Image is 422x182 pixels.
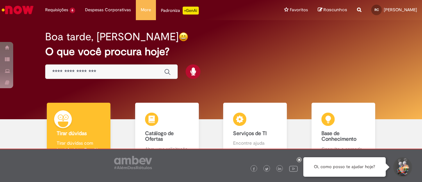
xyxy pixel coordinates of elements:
[123,103,211,160] a: Catálogo de Ofertas Abra uma solicitação
[179,32,188,42] img: happy-face.png
[141,7,151,13] span: More
[70,8,75,13] span: 6
[145,146,189,152] p: Abra uma solicitação
[145,130,174,143] b: Catálogo de Ofertas
[161,7,199,15] div: Padroniza
[323,7,347,13] span: Rascunhos
[278,167,281,171] img: logo_footer_linkedin.png
[233,130,267,137] b: Serviços de TI
[114,156,152,169] img: logo_footer_ambev_rotulo_gray.png
[384,7,417,13] span: [PERSON_NAME]
[85,7,131,13] span: Despesas Corporativas
[1,3,35,17] img: ServiceNow
[318,7,347,13] a: Rascunhos
[252,167,256,171] img: logo_footer_facebook.png
[289,164,298,173] img: logo_footer_youtube.png
[183,7,199,15] p: +GenAi
[299,103,388,160] a: Base de Conhecimento Consulte e aprenda
[321,130,356,143] b: Base de Conhecimento
[375,8,379,12] span: RC
[303,157,386,177] div: Oi, como posso te ajudar hoje?
[45,46,377,57] h2: O que você procura hoje?
[211,103,299,160] a: Serviços de TI Encontre ajuda
[392,157,412,177] button: Iniciar Conversa de Suporte
[57,130,87,137] b: Tirar dúvidas
[265,167,268,171] img: logo_footer_twitter.png
[45,31,179,43] h2: Boa tarde, [PERSON_NAME]
[233,140,277,146] p: Encontre ajuda
[45,7,68,13] span: Requisições
[321,146,365,152] p: Consulte e aprenda
[57,140,101,153] p: Tirar dúvidas com Lupi Assist e Gen Ai
[290,7,308,13] span: Favoritos
[35,103,123,160] a: Tirar dúvidas Tirar dúvidas com Lupi Assist e Gen Ai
